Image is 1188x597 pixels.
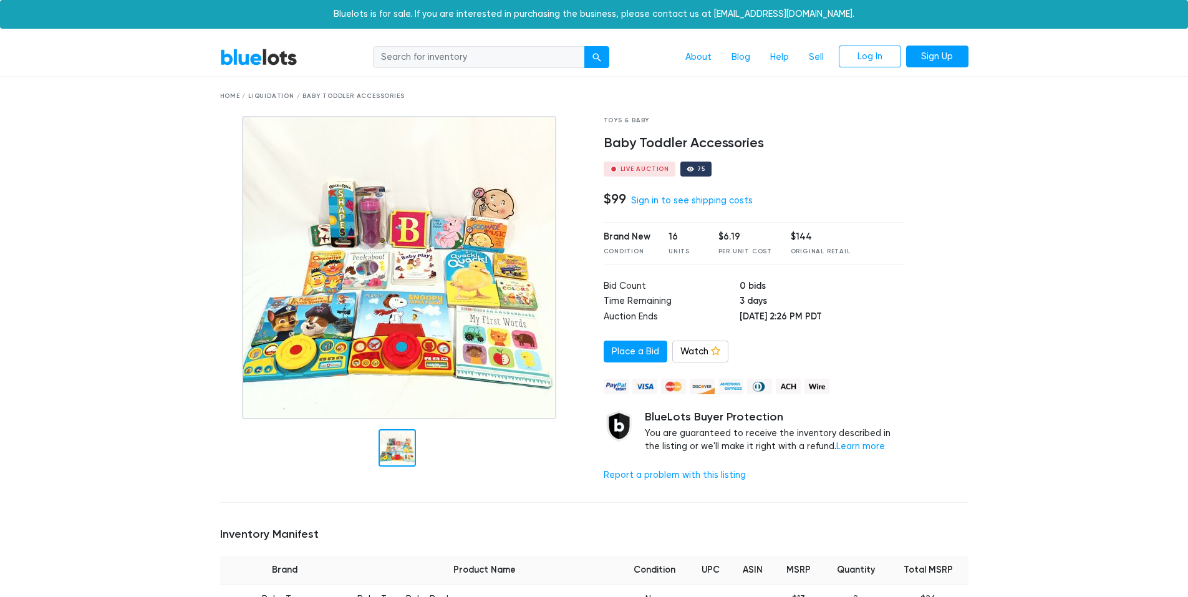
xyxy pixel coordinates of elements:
div: Units [669,247,700,256]
div: 75 [697,166,705,172]
img: american_express-ae2a9f97a040b4b41f6397f7637041a5861d5f99d0716c09922aba4e24c8547d.png [718,379,743,394]
div: Per Unit Cost [718,247,772,256]
div: Original Retail [791,247,851,256]
div: Toys & Baby [604,116,905,125]
div: $144 [791,230,851,244]
th: UPC [690,556,731,585]
th: Total MSRP [889,556,968,585]
th: ASIN [731,556,774,585]
input: Search for inventory [373,46,585,69]
a: Learn more [836,441,885,452]
div: Condition [604,247,650,256]
a: Blog [722,46,760,69]
div: You are guaranteed to receive the inventory described in the listing or we'll make it right with ... [645,410,905,454]
img: paypal_credit-80455e56f6e1299e8d57f40c0dcee7b8cd4ae79b9eccbfc37e2480457ba36de9.png [604,379,629,394]
img: visa-79caf175f036a155110d1892330093d4c38f53c55c9ec9e2c3a54a56571784bb.png [632,379,657,394]
img: discover-82be18ecfda2d062aad2762c1ca80e2d36a4073d45c9e0ffae68cd515fbd3d32.png [690,379,715,394]
a: Watch [672,341,728,363]
a: Place a Bid [604,341,667,363]
a: BlueLots [220,48,297,66]
td: Auction Ends [604,310,740,326]
td: 3 days [740,294,904,310]
a: Help [760,46,799,69]
div: 16 [669,230,700,244]
th: Brand [220,556,350,585]
img: wire-908396882fe19aaaffefbd8e17b12f2f29708bd78693273c0e28e3a24408487f.png [804,379,829,394]
td: Time Remaining [604,294,740,310]
a: About [675,46,722,69]
div: Brand New [604,230,650,244]
div: Home / Liquidation / Baby Toddler Accessories [220,92,968,101]
a: Sign Up [906,46,968,68]
a: Log In [839,46,901,68]
div: Live Auction [621,166,670,172]
th: Quantity [823,556,888,585]
a: Sell [799,46,834,69]
td: 0 bids [740,279,904,295]
h4: Baby Toddler Accessories [604,135,905,152]
img: f5af4781-fa1b-449c-875c-4b9e47fcd574-1751570026.jpg [242,116,556,419]
td: Bid Count [604,279,740,295]
img: ach-b7992fed28a4f97f893c574229be66187b9afb3f1a8d16a4691d3d3140a8ab00.png [776,379,801,394]
h5: BlueLots Buyer Protection [645,410,905,424]
img: diners_club-c48f30131b33b1bb0e5d0e2dbd43a8bea4cb12cb2961413e2f4250e06c020426.png [747,379,772,394]
h4: $99 [604,191,626,207]
a: Report a problem with this listing [604,470,746,480]
td: [DATE] 2:26 PM PDT [740,310,904,326]
img: buyer_protection_shield-3b65640a83011c7d3ede35a8e5a80bfdfaa6a97447f0071c1475b91a4b0b3d01.png [604,410,635,442]
th: MSRP [774,556,823,585]
th: Product Name [350,556,620,585]
h5: Inventory Manifest [220,528,968,541]
a: Sign in to see shipping costs [631,195,753,206]
th: Condition [619,556,690,585]
img: mastercard-42073d1d8d11d6635de4c079ffdb20a4f30a903dc55d1612383a1b395dd17f39.png [661,379,686,394]
div: $6.19 [718,230,772,244]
